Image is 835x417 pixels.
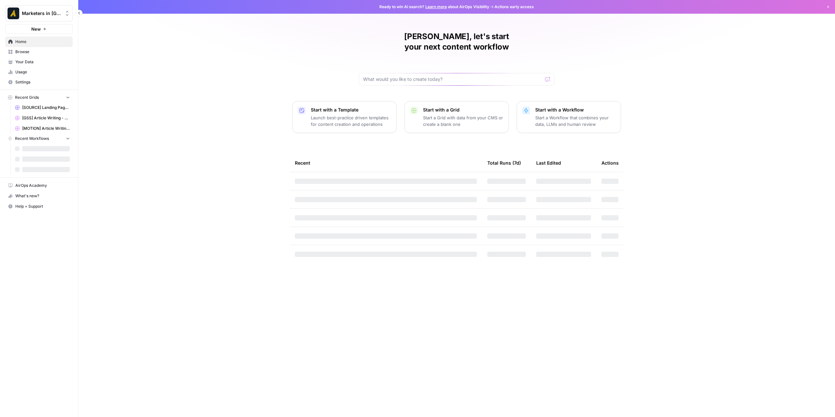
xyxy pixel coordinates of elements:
a: Your Data [5,57,73,67]
button: Recent Workflows [5,134,73,143]
p: Launch best-practice driven templates for content creation and operations [311,114,391,127]
span: Help + Support [15,203,70,209]
button: Workspace: Marketers in Demand [5,5,73,22]
span: Recent Grids [15,95,39,100]
button: Start with a TemplateLaunch best-practice driven templates for content creation and operations [292,101,397,133]
span: Marketers in [GEOGRAPHIC_DATA] [22,10,61,17]
p: Start with a Grid [423,107,503,113]
a: Usage [5,67,73,77]
button: Start with a GridStart a Grid with data from your CMS or create a blank one [404,101,509,133]
button: New [5,24,73,34]
span: Home [15,39,70,45]
p: Start a Grid with data from your CMS or create a blank one [423,114,503,127]
a: Home [5,37,73,47]
div: Actions [601,154,619,172]
span: Usage [15,69,70,75]
p: Start with a Workflow [535,107,615,113]
span: [SOURCE] Landing Page Brief Grid [22,105,70,111]
a: [SOURCE] Landing Page Brief Grid [12,102,73,113]
input: What would you like to create today? [363,76,542,82]
span: Browse [15,49,70,55]
span: Settings [15,79,70,85]
button: Recent Grids [5,93,73,102]
a: Browse [5,47,73,57]
a: AirOps Academy [5,180,73,191]
button: What's new? [5,191,73,201]
a: Learn more [425,4,447,9]
img: Marketers in Demand Logo [8,7,19,19]
span: AirOps Academy [15,183,70,188]
button: Help + Support [5,201,73,212]
a: Settings [5,77,73,87]
span: New [31,26,41,32]
span: Your Data [15,59,70,65]
span: Ready to win AI search? about AirOps Visibility [379,4,489,10]
div: Recent [295,154,477,172]
div: Last Edited [536,154,561,172]
a: [MOTION] Article Writing-Transcript-Driven Article Grid [12,123,73,134]
span: Actions early access [494,4,534,10]
span: Recent Workflows [15,136,49,141]
span: [MOTION] Article Writing-Transcript-Driven Article Grid [22,126,70,131]
div: What's new? [6,191,72,201]
div: Total Runs (7d) [487,154,521,172]
button: Start with a WorkflowStart a Workflow that combines your data, LLMs and human review [517,101,621,133]
p: Start a Workflow that combines your data, LLMs and human review [535,114,615,127]
a: [GSS] Article Writing - Keyword-Driven Article + Source Grid [12,113,73,123]
p: Start with a Template [311,107,391,113]
span: [GSS] Article Writing - Keyword-Driven Article + Source Grid [22,115,70,121]
h1: [PERSON_NAME], let's start your next content workflow [359,31,554,52]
